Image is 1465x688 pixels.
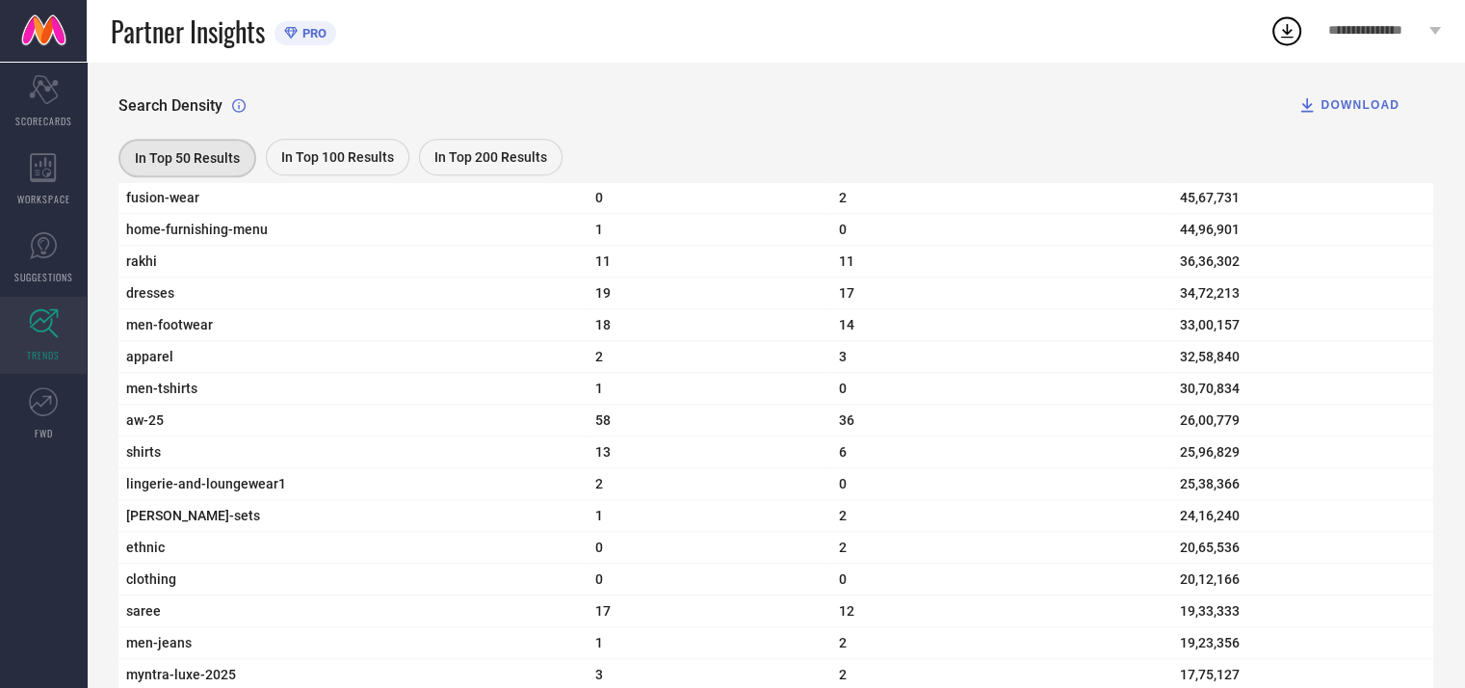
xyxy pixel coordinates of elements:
[126,571,580,587] span: clothing
[35,426,53,440] span: FWD
[281,149,394,165] span: In Top 100 Results
[595,253,824,269] span: 11
[839,667,1164,682] span: 2
[126,222,580,237] span: home-furnishing-menu
[839,444,1164,460] span: 6
[1180,190,1426,205] span: 45,67,731
[15,114,72,128] span: SCORECARDS
[595,667,824,682] span: 3
[434,149,547,165] span: In Top 200 Results
[1180,222,1426,237] span: 44,96,901
[126,349,580,364] span: apparel
[839,508,1164,523] span: 2
[839,222,1164,237] span: 0
[595,444,824,460] span: 13
[126,444,580,460] span: shirts
[839,603,1164,619] span: 12
[1180,667,1426,682] span: 17,75,127
[839,412,1164,428] span: 36
[595,222,824,237] span: 1
[126,508,580,523] span: [PERSON_NAME]-sets
[126,317,580,332] span: men-footwear
[126,285,580,301] span: dresses
[1180,603,1426,619] span: 19,33,333
[126,476,580,491] span: lingerie-and-loungewear1
[839,285,1164,301] span: 17
[1180,635,1426,650] span: 19,23,356
[839,190,1164,205] span: 2
[595,635,824,650] span: 1
[1297,95,1400,115] div: DOWNLOAD
[1180,476,1426,491] span: 25,38,366
[126,540,580,555] span: ethnic
[1180,349,1426,364] span: 32,58,840
[839,317,1164,332] span: 14
[14,270,73,284] span: SUGGESTIONS
[1273,86,1424,124] button: DOWNLOAD
[839,381,1164,396] span: 0
[595,508,824,523] span: 1
[1180,412,1426,428] span: 26,00,779
[126,253,580,269] span: rakhi
[595,571,824,587] span: 0
[1180,285,1426,301] span: 34,72,213
[126,412,580,428] span: aw-25
[1180,444,1426,460] span: 25,96,829
[595,412,824,428] span: 58
[298,26,327,40] span: PRO
[27,348,60,362] span: TRENDS
[126,603,580,619] span: saree
[135,150,240,166] span: In Top 50 Results
[595,349,824,364] span: 2
[126,190,580,205] span: fusion-wear
[1180,381,1426,396] span: 30,70,834
[126,635,580,650] span: men-jeans
[839,253,1164,269] span: 11
[1180,571,1426,587] span: 20,12,166
[595,603,824,619] span: 17
[839,571,1164,587] span: 0
[1180,540,1426,555] span: 20,65,536
[595,285,824,301] span: 19
[839,349,1164,364] span: 3
[595,540,824,555] span: 0
[839,540,1164,555] span: 2
[126,381,580,396] span: men-tshirts
[1180,317,1426,332] span: 33,00,157
[595,317,824,332] span: 18
[595,190,824,205] span: 0
[1269,13,1304,48] div: Open download list
[1180,508,1426,523] span: 24,16,240
[839,476,1164,491] span: 0
[17,192,70,206] span: WORKSPACE
[595,476,824,491] span: 2
[126,667,580,682] span: myntra-luxe-2025
[1180,253,1426,269] span: 36,36,302
[839,635,1164,650] span: 2
[595,381,824,396] span: 1
[111,12,265,51] span: Partner Insights
[118,96,222,115] span: Search Density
